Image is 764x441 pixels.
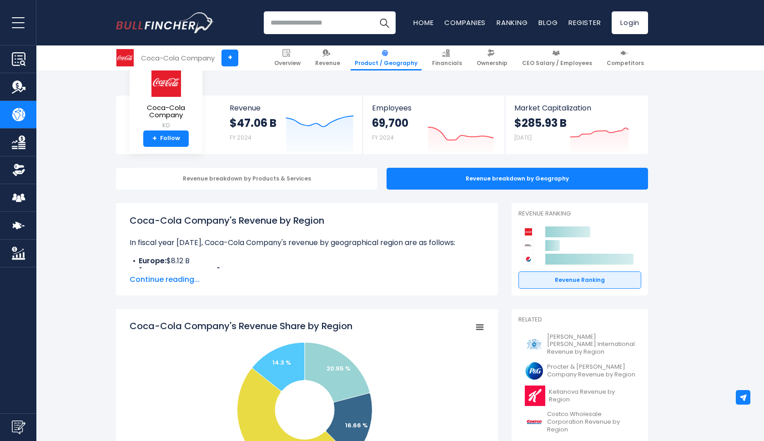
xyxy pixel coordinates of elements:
img: K logo [524,386,546,406]
a: Kellanova Revenue by Region [518,383,641,408]
a: [PERSON_NAME] [PERSON_NAME] International Revenue by Region [518,331,641,359]
span: Costco Wholesale Corporation Revenue by Region [547,411,636,434]
a: Home [413,18,433,27]
a: Revenue $47.06 B FY 2024 [221,95,363,154]
li: $6.46 B [130,266,484,277]
strong: $285.93 B [514,116,567,130]
b: [GEOGRAPHIC_DATA]: [139,266,222,277]
span: Continue reading... [130,274,484,285]
small: KO [137,121,195,130]
button: Search [373,11,396,34]
a: Overview [270,45,305,70]
p: Related [518,316,641,324]
span: Financials [432,60,462,67]
a: +Follow [143,130,189,147]
text: 20.95 % [327,364,351,373]
a: + [221,50,238,66]
img: KO logo [150,67,182,97]
img: Keurig Dr Pepper competitors logo [523,240,534,251]
text: 14.3 % [272,358,291,367]
span: Ownership [477,60,508,67]
b: Europe: [139,256,166,266]
span: Kellanova Revenue by Region [549,388,636,404]
a: Register [568,18,601,27]
strong: $47.06 B [230,116,276,130]
img: COST logo [524,412,544,432]
img: PepsiCo competitors logo [523,254,534,265]
text: 16.66 % [345,421,368,430]
span: Coca-Cola Company [137,104,195,119]
a: Ranking [497,18,528,27]
a: Revenue [311,45,344,70]
span: Market Capitalization [514,104,638,112]
h1: Coca-Cola Company's Revenue by Region [130,214,484,227]
img: PM logo [524,334,544,355]
div: Coca-Cola Company [141,53,215,63]
span: Procter & [PERSON_NAME] Company Revenue by Region [547,363,636,379]
a: Costco Wholesale Corporation Revenue by Region [518,408,641,436]
div: Revenue breakdown by Geography [387,168,648,190]
a: Financials [428,45,466,70]
small: FY 2024 [230,134,251,141]
a: Product / Geography [351,45,422,70]
span: Product / Geography [355,60,417,67]
span: Revenue [315,60,340,67]
img: Bullfincher logo [116,12,214,33]
a: Procter & [PERSON_NAME] Company Revenue by Region [518,358,641,383]
li: $8.12 B [130,256,484,266]
a: Market Capitalization $285.93 B [DATE] [505,95,647,154]
a: Competitors [603,45,648,70]
span: Revenue [230,104,354,112]
span: [PERSON_NAME] [PERSON_NAME] International Revenue by Region [547,333,636,356]
small: [DATE] [514,134,532,141]
span: CEO Salary / Employees [522,60,592,67]
img: PG logo [524,361,544,381]
p: Revenue Ranking [518,210,641,218]
tspan: Coca-Cola Company's Revenue Share by Region [130,320,352,332]
a: CEO Salary / Employees [518,45,596,70]
span: Overview [274,60,301,67]
strong: 69,700 [372,116,408,130]
a: Employees 69,700 FY 2024 [363,95,504,154]
small: FY 2024 [372,134,394,141]
a: Blog [538,18,558,27]
img: Ownership [12,163,25,177]
img: KO logo [116,49,134,66]
div: Revenue breakdown by Products & Services [116,168,377,190]
a: Coca-Cola Company KO [136,66,196,130]
img: Coca-Cola Company competitors logo [523,226,534,237]
strong: + [152,135,157,143]
a: Ownership [472,45,512,70]
a: Companies [444,18,486,27]
span: Employees [372,104,495,112]
a: Login [612,11,648,34]
a: Revenue Ranking [518,271,641,289]
p: In fiscal year [DATE], Coca-Cola Company's revenue by geographical region are as follows: [130,237,484,248]
span: Competitors [607,60,644,67]
a: Go to homepage [116,12,214,33]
